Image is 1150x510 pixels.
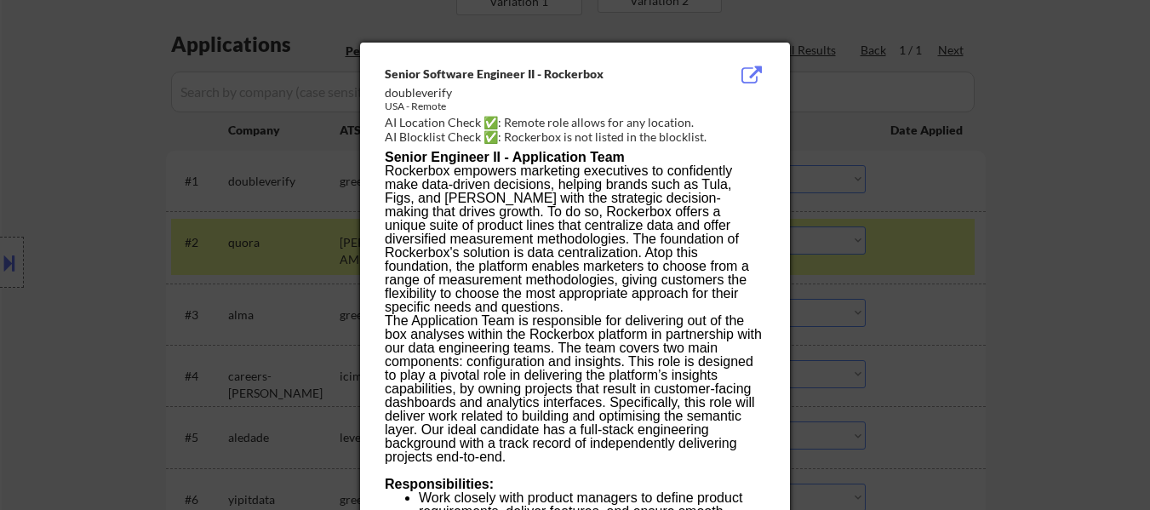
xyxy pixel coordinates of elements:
[385,477,494,491] strong: Responsibilities:
[385,129,772,146] div: AI Blocklist Check ✅: Rockerbox is not listed in the blocklist.
[385,66,679,83] div: Senior Software Engineer II - Rockerbox
[385,150,625,164] strong: Senior Engineer II - Application Team
[385,84,679,101] div: doubleverify
[385,314,764,464] p: The Application Team is responsible for delivering out of the box analyses within the Rockerbox p...
[385,100,679,114] div: USA - Remote
[385,164,764,314] p: Rockerbox empowers marketing executives to confidently make data-driven decisions, helping brands...
[385,114,772,131] div: AI Location Check ✅: Remote role allows for any location.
